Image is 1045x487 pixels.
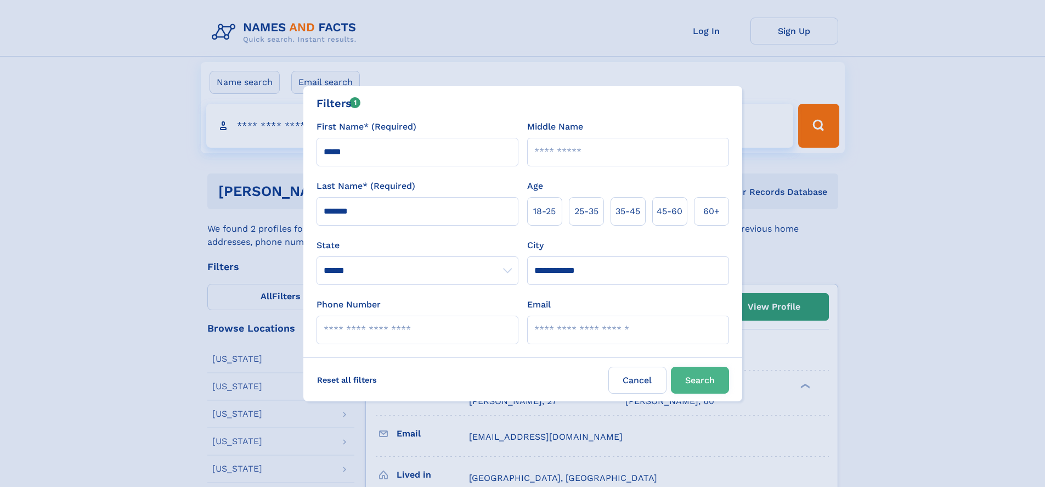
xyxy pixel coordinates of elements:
[317,120,416,133] label: First Name* (Required)
[317,180,415,193] label: Last Name* (Required)
[671,367,729,394] button: Search
[527,180,543,193] label: Age
[317,239,518,252] label: State
[657,205,682,218] span: 45‑60
[608,367,666,394] label: Cancel
[574,205,598,218] span: 25‑35
[310,367,384,393] label: Reset all filters
[533,205,556,218] span: 18‑25
[615,205,640,218] span: 35‑45
[317,298,381,311] label: Phone Number
[527,239,544,252] label: City
[317,95,361,111] div: Filters
[527,120,583,133] label: Middle Name
[703,205,720,218] span: 60+
[527,298,551,311] label: Email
